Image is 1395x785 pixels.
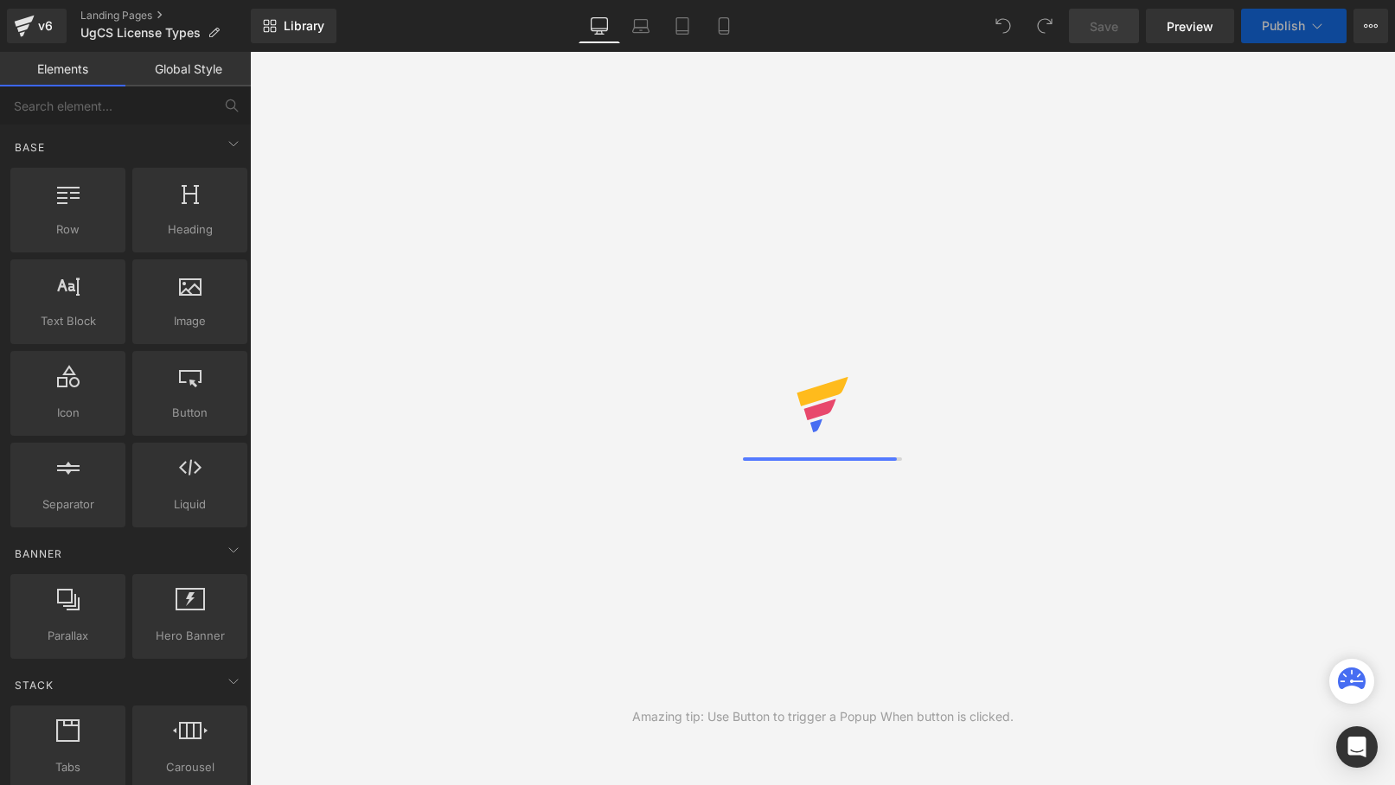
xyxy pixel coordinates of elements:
span: Preview [1167,17,1213,35]
span: Icon [16,404,120,422]
span: Image [138,312,242,330]
button: Undo [986,9,1021,43]
button: Redo [1027,9,1062,43]
span: Banner [13,546,64,562]
a: New Library [251,9,336,43]
span: Publish [1262,19,1305,33]
span: Parallax [16,627,120,645]
a: Tablet [662,9,703,43]
a: Mobile [703,9,745,43]
a: Desktop [579,9,620,43]
button: Publish [1241,9,1347,43]
div: Amazing tip: Use Button to trigger a Popup When button is clicked. [632,707,1014,726]
a: v6 [7,9,67,43]
span: Row [16,220,120,239]
span: Carousel [138,758,242,776]
span: Base [13,139,47,156]
span: Heading [138,220,242,239]
span: Save [1090,17,1118,35]
a: Laptop [620,9,662,43]
div: Open Intercom Messenger [1336,726,1378,768]
span: Tabs [16,758,120,776]
a: Landing Pages [80,9,251,22]
span: Liquid [138,495,242,514]
a: Preview [1146,9,1234,43]
a: Global Style [125,52,251,86]
span: Stack [13,677,55,693]
span: UgCS License Types [80,26,201,40]
button: More [1353,9,1388,43]
span: Library [284,18,324,34]
div: v6 [35,15,56,37]
span: Separator [16,495,120,514]
span: Text Block [16,312,120,330]
span: Button [138,404,242,422]
span: Hero Banner [138,627,242,645]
